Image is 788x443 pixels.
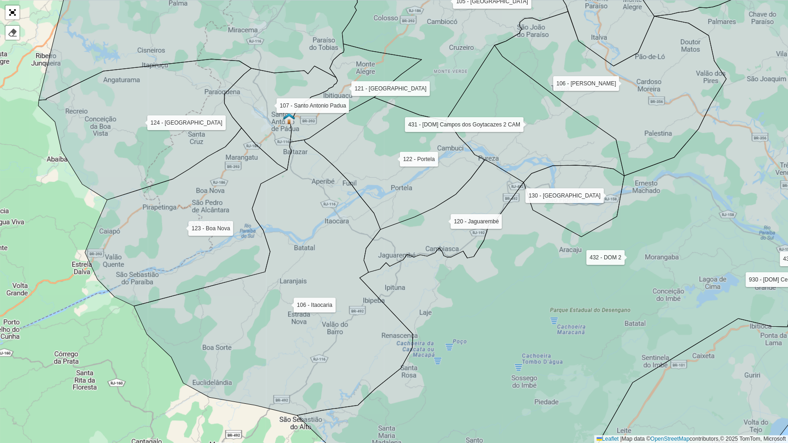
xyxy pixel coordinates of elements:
div: Remover camada(s) [6,26,19,40]
a: OpenStreetMap [650,436,690,442]
a: Abrir mapa em tela cheia [6,6,19,19]
div: Map data © contributors,© 2025 TomTom, Microsoft [594,435,788,443]
img: PA - ITAPERUNA [283,113,295,125]
a: Leaflet [596,436,619,442]
span: | [620,436,621,442]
